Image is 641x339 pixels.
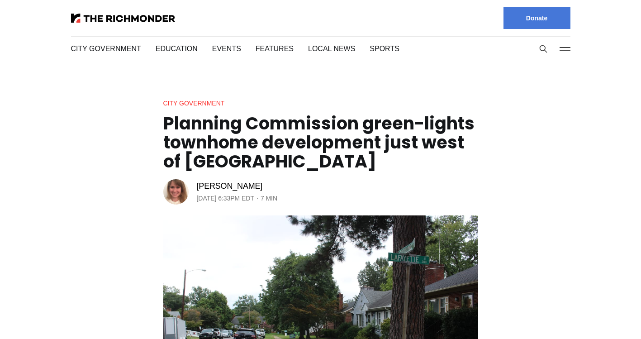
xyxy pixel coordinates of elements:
a: Features [251,43,286,54]
a: [PERSON_NAME] [197,181,264,191]
span: 7 min [263,193,281,204]
button: Search this site [537,42,550,56]
a: Sports [360,43,388,54]
a: Donate [503,7,570,29]
a: City Government [71,43,139,54]
time: [DATE] 6:33PM EDT [197,193,257,204]
a: City Government [163,99,222,108]
iframe: portal-trigger [564,295,641,339]
h1: Planning Commission green-lights townhome development just west of [GEOGRAPHIC_DATA] [163,114,478,171]
img: Sarah Vogelsong [163,179,189,205]
img: The Richmonder [71,14,175,23]
a: Events [210,43,237,54]
a: Local News [301,43,346,54]
a: Education [153,43,195,54]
